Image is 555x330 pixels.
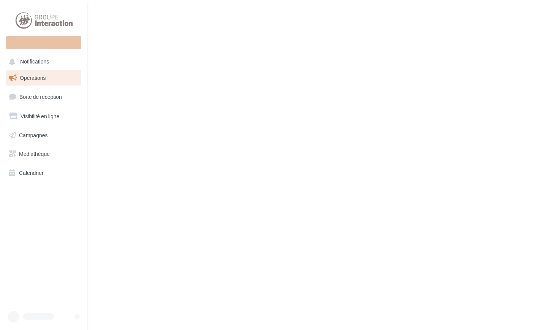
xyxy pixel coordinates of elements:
a: Calendrier [5,165,83,181]
a: Médiathèque [5,146,83,162]
span: Calendrier [19,170,44,176]
span: Campagnes [19,132,48,138]
a: Visibilité en ligne [5,108,83,124]
span: Visibilité en ligne [21,113,59,119]
div: Nouvelle campagne [6,36,81,49]
a: Opérations [5,70,83,86]
span: Opérations [20,75,46,81]
span: Médiathèque [19,151,50,157]
span: Boîte de réception [19,94,62,100]
a: Campagnes [5,127,83,143]
span: Notifications [20,59,49,65]
a: Boîte de réception [5,89,83,105]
